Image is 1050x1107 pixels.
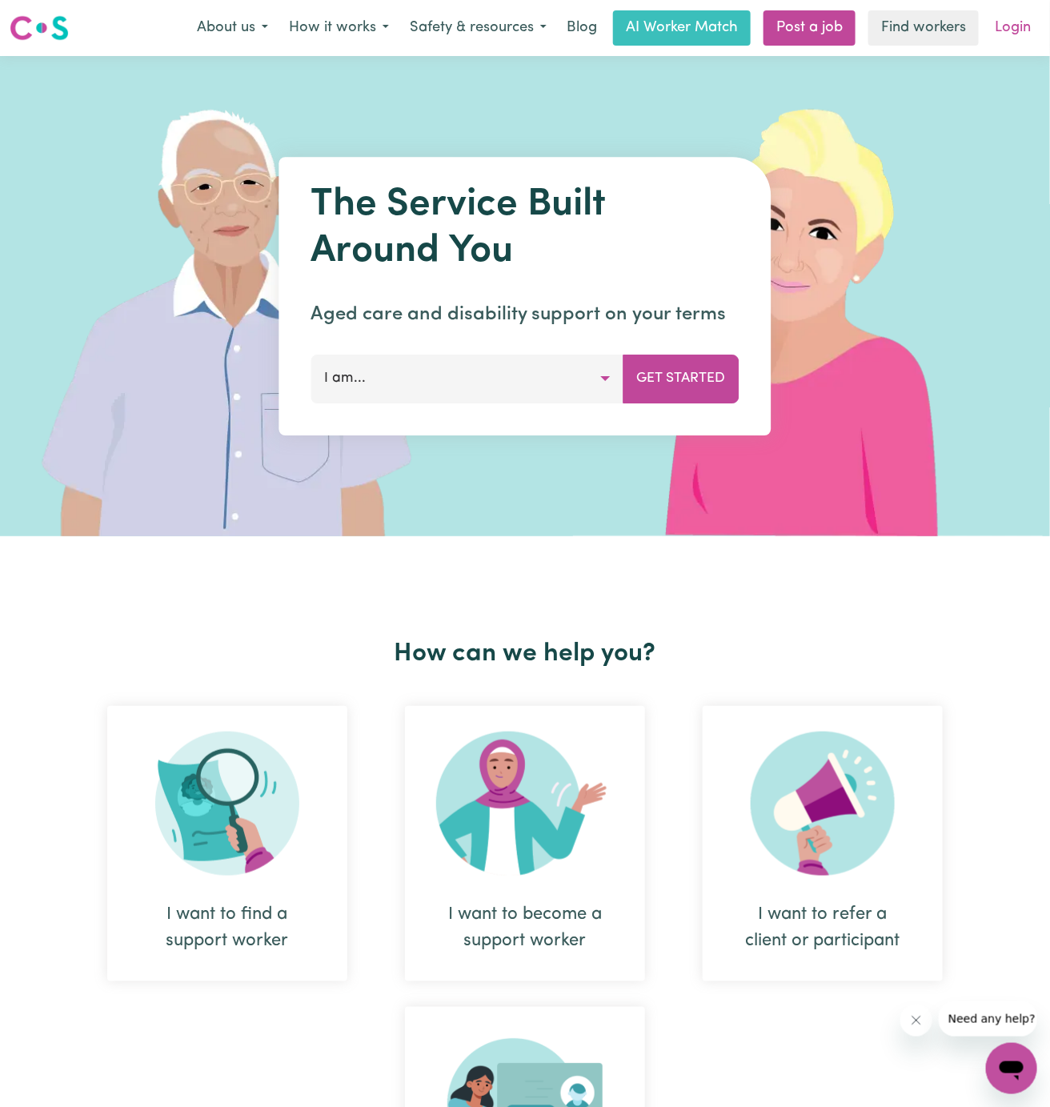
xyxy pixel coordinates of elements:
h1: The Service Built Around You [311,182,739,275]
img: Refer [751,732,895,876]
div: I want to find a support worker [146,901,309,954]
p: Aged care and disability support on your terms [311,300,739,329]
div: I want to become a support worker [405,706,645,981]
a: AI Worker Match [613,10,751,46]
button: Get Started [623,355,739,403]
a: Find workers [868,10,979,46]
button: About us [186,11,279,45]
img: Search [155,732,299,876]
button: Safety & resources [399,11,557,45]
h2: How can we help you? [78,639,972,669]
iframe: Button to launch messaging window [986,1043,1037,1094]
a: Blog [557,10,607,46]
img: Careseekers logo [10,14,69,42]
div: I want to become a support worker [443,901,607,954]
div: I want to find a support worker [107,706,347,981]
a: Post a job [763,10,856,46]
a: Login [985,10,1040,46]
iframe: Close message [900,1005,932,1037]
div: I want to refer a client or participant [703,706,943,981]
a: Careseekers logo [10,10,69,46]
button: I am... [311,355,624,403]
iframe: Message from company [939,1001,1037,1037]
div: I want to refer a client or participant [741,901,904,954]
img: Become Worker [436,732,614,876]
button: How it works [279,11,399,45]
